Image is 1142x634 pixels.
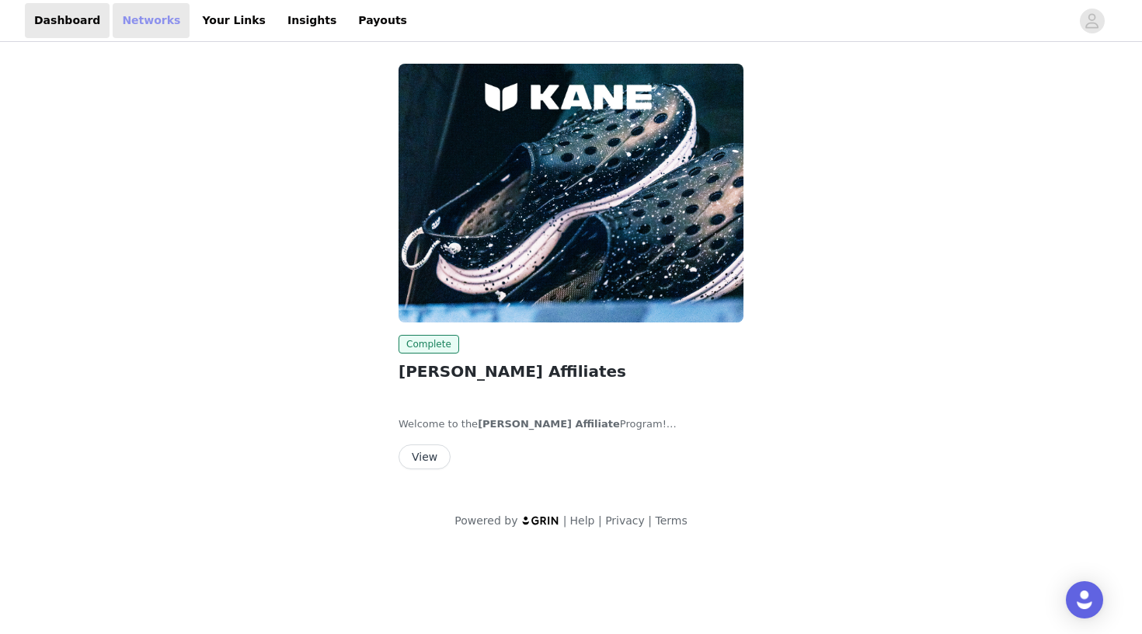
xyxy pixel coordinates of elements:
p: Welcome to the Program! [399,416,743,432]
a: Help [570,514,595,527]
a: Terms [655,514,687,527]
span: | [563,514,567,527]
span: | [648,514,652,527]
a: Privacy [605,514,645,527]
a: Dashboard [25,3,110,38]
a: Payouts [349,3,416,38]
span: Complete [399,335,459,354]
button: View [399,444,451,469]
span: | [598,514,602,527]
div: Open Intercom Messenger [1066,581,1103,618]
img: logo [521,515,560,525]
h2: [PERSON_NAME] Affiliates [399,360,743,383]
div: avatar [1085,9,1099,33]
a: Insights [278,3,346,38]
a: Your Links [193,3,275,38]
a: Networks [113,3,190,38]
img: KANE Footwear [399,64,743,322]
a: View [399,451,451,463]
strong: [PERSON_NAME] Affiliate [478,418,620,430]
span: Powered by [454,514,517,527]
